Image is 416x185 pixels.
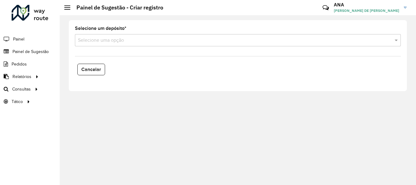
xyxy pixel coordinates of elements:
[334,8,399,13] span: [PERSON_NAME] DE [PERSON_NAME]
[77,64,105,75] button: Cancelar
[12,86,31,92] span: Consultas
[81,67,101,72] span: Cancelar
[12,73,31,80] span: Relatórios
[13,36,24,42] span: Painel
[12,98,23,105] span: Tático
[75,25,126,32] label: Selecione um depósito
[12,48,49,55] span: Painel de Sugestão
[319,1,332,14] a: Contato Rápido
[334,2,399,8] h3: ANA
[12,61,27,67] span: Pedidos
[70,4,163,11] h2: Painel de Sugestão - Criar registro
